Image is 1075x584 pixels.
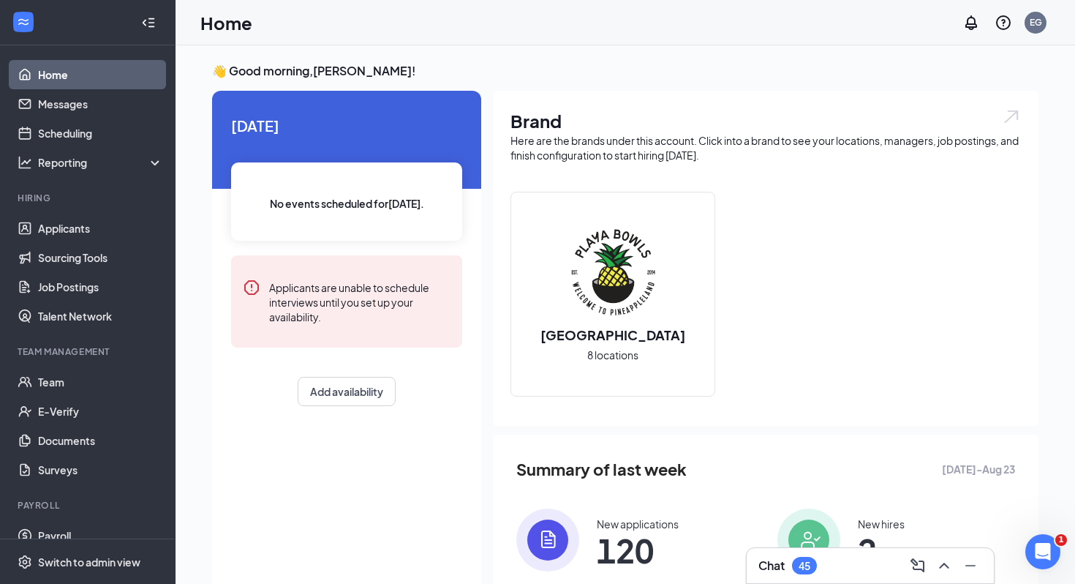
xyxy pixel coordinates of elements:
a: Applicants [38,214,163,243]
svg: Settings [18,555,32,569]
a: Surveys [38,455,163,484]
button: ChevronUp [932,554,956,577]
a: Documents [38,426,163,455]
span: [DATE] [231,114,462,137]
svg: Error [243,279,260,296]
img: open.6027fd2a22e1237b5b06.svg [1002,108,1021,125]
h3: 👋 Good morning, [PERSON_NAME] ! [212,63,1038,79]
a: Messages [38,89,163,119]
span: Summary of last week [516,457,687,482]
a: Job Postings [38,272,163,302]
svg: Notifications [962,14,980,31]
svg: Analysis [18,155,32,170]
button: Add availability [298,377,396,406]
svg: QuestionInfo [995,14,1012,31]
a: Team [38,367,163,397]
svg: ComposeMessage [909,557,927,574]
img: icon [777,509,840,572]
h3: Chat [758,558,785,574]
div: Here are the brands under this account. Click into a brand to see your locations, managers, job p... [510,133,1021,162]
span: [DATE] - Aug 23 [942,461,1015,477]
button: Minimize [959,554,982,577]
img: icon [516,509,579,572]
a: Talent Network [38,302,163,331]
svg: Collapse [141,15,156,30]
div: Hiring [18,192,160,204]
a: Scheduling [38,119,163,148]
span: 120 [597,537,679,564]
div: Applicants are unable to schedule interviews until you set up your availability. [269,279,450,324]
div: New applications [597,517,679,531]
span: 8 locations [587,347,638,363]
div: Switch to admin view [38,555,140,569]
div: Reporting [38,155,164,170]
iframe: Intercom live chat [1025,534,1060,569]
svg: WorkstreamLogo [16,15,31,29]
h1: Home [200,10,252,35]
div: Payroll [18,499,160,512]
span: No events scheduled for [DATE] . [270,195,424,211]
a: Payroll [38,521,163,550]
div: New hires [858,517,905,531]
svg: Minimize [962,557,979,574]
span: 1 [1055,534,1067,546]
span: 2 [858,537,905,564]
img: Playa Bowls [566,226,660,320]
h1: Brand [510,108,1021,133]
a: Sourcing Tools [38,243,163,272]
div: Team Management [18,345,160,358]
a: Home [38,60,163,89]
a: E-Verify [38,397,163,426]
div: EG [1030,16,1042,29]
h2: [GEOGRAPHIC_DATA] [526,326,700,344]
div: 45 [799,560,810,572]
svg: ChevronUp [935,557,953,574]
button: ComposeMessage [906,554,929,577]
